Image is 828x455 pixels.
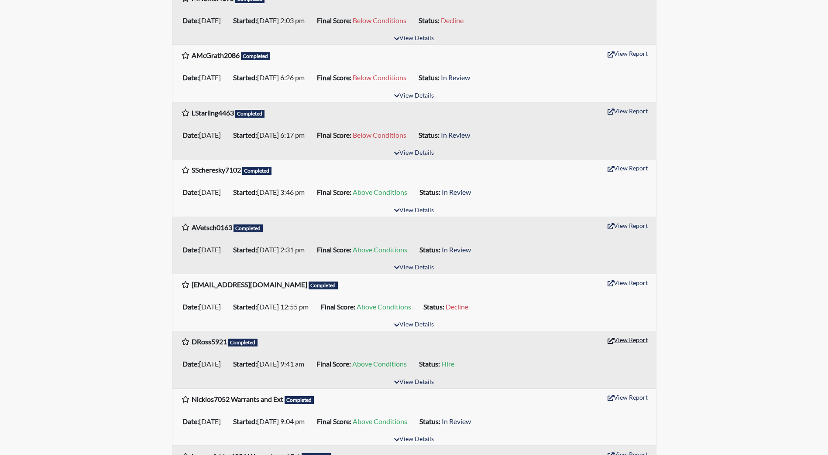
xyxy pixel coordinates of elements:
[234,224,263,232] span: Completed
[390,434,438,445] button: View Details
[241,52,271,60] span: Completed
[182,245,199,254] b: Date:
[353,417,407,425] span: Above Conditions
[317,188,351,196] b: Final Score:
[230,71,313,85] li: [DATE] 6:26 pm
[230,185,313,199] li: [DATE] 3:46 pm
[182,188,199,196] b: Date:
[390,33,438,44] button: View Details
[285,396,314,404] span: Completed
[233,73,257,81] b: Started:
[192,223,232,231] b: AVetsch0163
[179,414,230,428] li: [DATE]
[179,357,230,371] li: [DATE]
[179,128,230,142] li: [DATE]
[423,302,444,311] b: Status:
[390,147,438,159] button: View Details
[242,167,272,175] span: Completed
[228,339,258,346] span: Completed
[441,131,470,139] span: In Review
[233,245,257,254] b: Started:
[419,245,440,254] b: Status:
[353,73,406,81] span: Below Conditions
[317,131,351,139] b: Final Score:
[353,188,407,196] span: Above Conditions
[192,109,234,117] b: LStarling4463
[604,104,652,118] button: View Report
[182,16,199,24] b: Date:
[309,282,338,289] span: Completed
[604,47,652,60] button: View Report
[233,16,257,24] b: Started:
[353,131,406,139] span: Below Conditions
[446,302,468,311] span: Decline
[179,243,230,257] li: [DATE]
[390,319,438,331] button: View Details
[419,360,440,368] b: Status:
[230,357,313,371] li: [DATE] 9:41 am
[441,16,464,24] span: Decline
[316,360,351,368] b: Final Score:
[604,219,652,232] button: View Report
[235,110,265,118] span: Completed
[233,302,257,311] b: Started:
[233,131,257,139] b: Started:
[357,302,411,311] span: Above Conditions
[317,417,351,425] b: Final Score:
[321,302,355,311] b: Final Score:
[182,360,199,368] b: Date:
[230,414,313,428] li: [DATE] 9:04 pm
[230,243,313,257] li: [DATE] 2:31 pm
[230,128,313,142] li: [DATE] 6:17 pm
[353,245,407,254] span: Above Conditions
[192,166,241,174] b: SScheresky7102
[441,360,454,368] span: Hire
[390,205,438,217] button: View Details
[233,360,257,368] b: Started:
[182,417,199,425] b: Date:
[419,417,440,425] b: Status:
[419,188,440,196] b: Status:
[182,302,199,311] b: Date:
[419,73,440,81] b: Status:
[442,188,471,196] span: In Review
[390,90,438,102] button: View Details
[192,395,283,403] b: Nicklos7052 Warrants and Ext
[192,337,227,346] b: DRoss5921
[353,16,406,24] span: Below Conditions
[604,161,652,175] button: View Report
[182,73,199,81] b: Date:
[604,390,652,404] button: View Report
[182,131,199,139] b: Date:
[179,300,230,314] li: [DATE]
[352,360,407,368] span: Above Conditions
[192,51,240,59] b: AMcGrath2086
[179,185,230,199] li: [DATE]
[604,276,652,289] button: View Report
[317,73,351,81] b: Final Score:
[179,71,230,85] li: [DATE]
[233,417,257,425] b: Started:
[441,73,470,81] span: In Review
[390,262,438,274] button: View Details
[179,14,230,27] li: [DATE]
[419,131,440,139] b: Status:
[390,377,438,388] button: View Details
[442,245,471,254] span: In Review
[230,300,317,314] li: [DATE] 12:55 pm
[192,280,307,289] b: [EMAIL_ADDRESS][DOMAIN_NAME]
[233,188,257,196] b: Started:
[230,14,313,27] li: [DATE] 2:03 pm
[317,245,351,254] b: Final Score:
[419,16,440,24] b: Status:
[604,333,652,346] button: View Report
[317,16,351,24] b: Final Score:
[442,417,471,425] span: In Review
